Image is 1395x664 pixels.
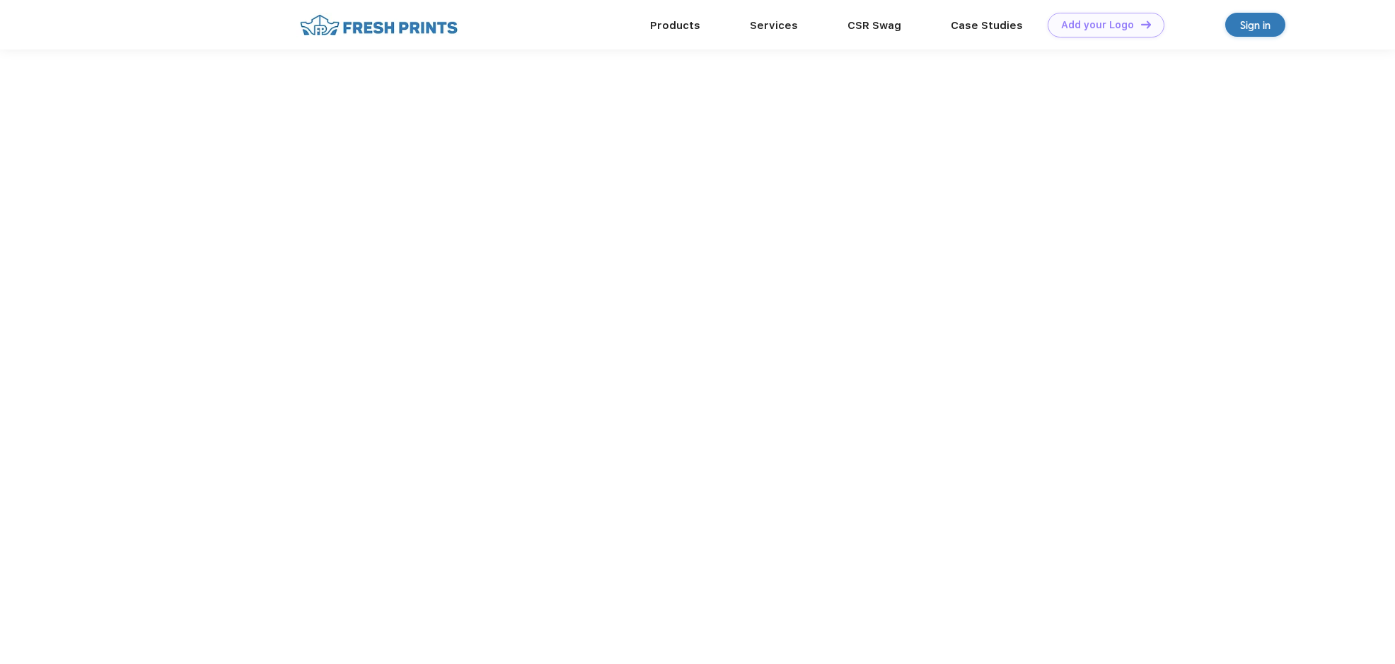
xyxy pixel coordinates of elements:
[650,19,700,32] a: Products
[1141,21,1151,28] img: DT
[1225,13,1285,37] a: Sign in
[1240,17,1270,33] div: Sign in
[1061,19,1134,31] div: Add your Logo
[296,13,462,37] img: fo%20logo%202.webp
